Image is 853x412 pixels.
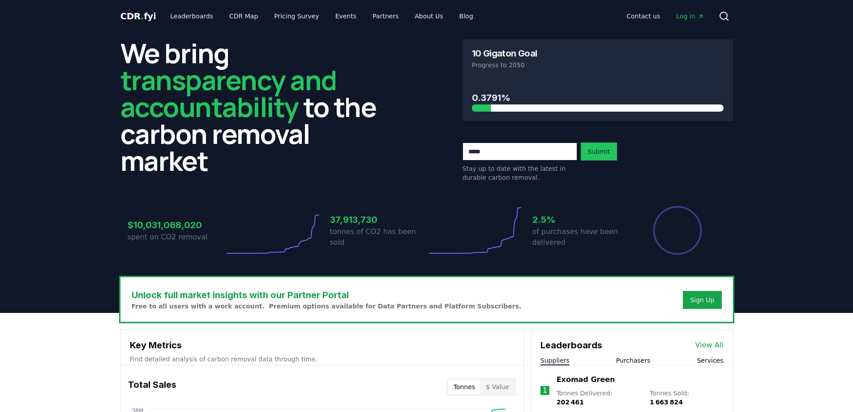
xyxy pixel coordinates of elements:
[128,378,176,396] h3: Total Sales
[130,355,514,364] p: Find detailed analysis of carbon removal data through time.
[407,8,450,24] a: About Us
[267,8,326,24] a: Pricing Survey
[163,8,480,24] nav: Main
[669,8,711,24] a: Log in
[463,164,577,182] p: Stay up to date with the latest in durable carbon removal.
[697,356,723,365] button: Services
[695,340,724,351] a: View All
[141,11,144,22] span: .
[676,12,704,21] span: Log in
[581,143,617,160] button: Submit
[163,8,220,24] a: Leaderboards
[557,399,584,406] span: 202 461
[540,338,602,352] h3: Leaderboards
[650,399,683,406] span: 1 663 824
[132,288,522,302] h3: Unlock full market insights with our Partner Portal
[472,91,724,104] h3: 0.3791%
[120,39,391,174] h2: We bring to the carbon removal market
[619,8,667,24] a: Contact us
[619,8,711,24] nav: Main
[652,205,703,256] div: Percentage of sales delivered
[120,11,156,22] span: CDR fyi
[540,356,570,365] button: Suppliers
[543,385,547,396] p: 1
[532,226,629,248] p: of purchases have been delivered
[616,356,651,365] button: Purchasers
[683,291,721,309] button: Sign Up
[448,380,480,394] button: Tonnes
[330,226,427,248] p: tonnes of CO2 has been sold
[452,8,480,24] a: Blog
[472,49,537,58] h3: 10 Gigaton Goal
[472,61,724,69] p: Progress to 2050
[328,8,364,24] a: Events
[690,295,714,304] a: Sign Up
[128,218,224,232] h3: $10,031,068,020
[650,389,723,407] p: Tonnes Sold :
[330,213,427,226] h3: 37,913,730
[130,338,514,352] h3: Key Metrics
[557,389,641,407] p: Tonnes Delivered :
[365,8,406,24] a: Partners
[120,61,337,125] span: transparency and accountability
[557,374,615,385] a: Exomad Green
[128,232,224,243] p: spent on CO2 removal
[120,10,156,22] a: CDR.fyi
[532,213,629,226] h3: 2.5%
[132,302,522,311] p: Free to all users with a work account. Premium options available for Data Partners and Platform S...
[480,380,514,394] button: $ Value
[222,8,265,24] a: CDR Map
